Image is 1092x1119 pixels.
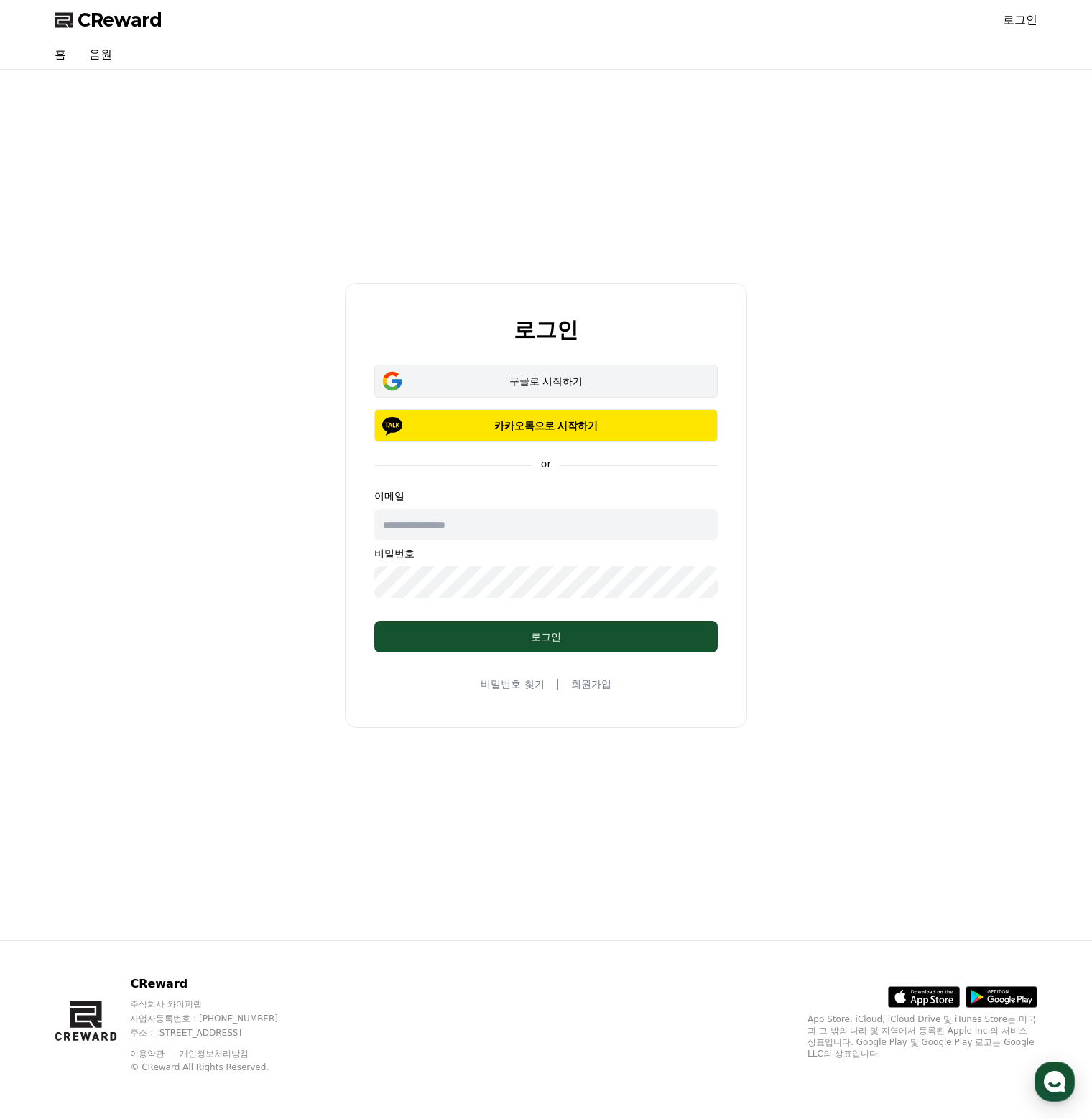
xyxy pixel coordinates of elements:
p: or [532,457,560,471]
div: 구글로 시작하기 [395,374,697,388]
p: 사업자등록번호 : [PHONE_NUMBER] [130,1013,305,1024]
span: 설정 [222,477,239,488]
a: 홈 [4,455,95,491]
a: CReward [55,9,162,32]
button: 카카오톡으로 시작하기 [374,409,718,442]
p: 주소 : [STREET_ADDRESS] [130,1027,305,1039]
p: 비밀번호 [374,546,718,561]
p: App Store, iCloud, iCloud Drive 및 iTunes Store는 미국과 그 밖의 나라 및 지역에서 등록된 Apple Inc.의 서비스 상표입니다. Goo... [808,1013,1037,1059]
p: 카카오톡으로 시작하기 [395,418,697,433]
span: 대화 [131,477,149,489]
span: CReward [78,9,162,32]
a: 로그인 [1003,11,1037,29]
a: 설정 [185,455,276,491]
button: 로그인 [374,621,718,652]
h2: 로그인 [514,318,578,342]
button: 구글로 시작하기 [374,365,718,398]
p: © CReward All Rights Reserved. [130,1062,305,1073]
a: 이용약관 [130,1049,175,1059]
a: 홈 [43,40,78,69]
span: | [556,675,560,693]
a: 회원가입 [571,677,611,691]
a: 대화 [95,455,185,491]
a: 비밀번호 찾기 [481,677,544,691]
a: 음원 [78,40,124,69]
div: 로그인 [403,629,689,644]
a: 개인정보처리방침 [180,1049,249,1059]
p: 주식회사 와이피랩 [130,998,305,1010]
p: CReward [130,975,305,993]
span: 홈 [45,477,54,488]
p: 이메일 [374,489,718,503]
